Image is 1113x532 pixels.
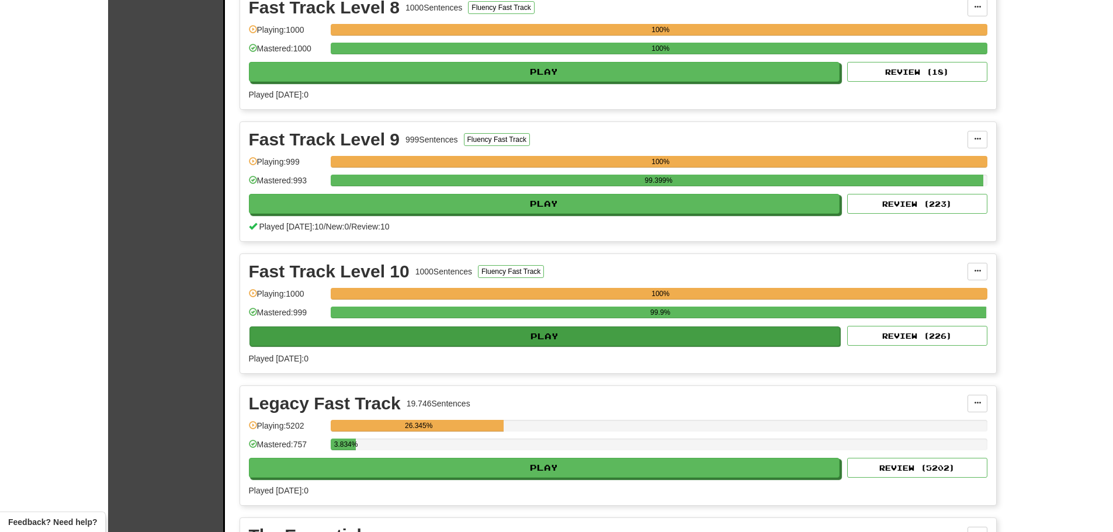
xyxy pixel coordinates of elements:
div: Mastered: 993 [249,175,325,194]
div: 99.399% [334,175,983,186]
div: 1000 Sentences [415,266,472,277]
div: Mastered: 1000 [249,43,325,62]
span: Played [DATE]: 10 [259,222,323,231]
button: Review (18) [847,62,987,82]
div: Playing: 1000 [249,288,325,307]
button: Fluency Fast Track [478,265,544,278]
button: Play [249,458,840,478]
button: Fluency Fast Track [464,133,530,146]
div: 100% [334,43,987,54]
div: Legacy Fast Track [249,395,401,412]
span: Review: 10 [351,222,389,231]
button: Fluency Fast Track [468,1,534,14]
button: Play [249,326,841,346]
div: 1000 Sentences [405,2,462,13]
div: Playing: 999 [249,156,325,175]
span: Played [DATE]: 0 [249,354,308,363]
button: Review (5202) [847,458,987,478]
div: Playing: 5202 [249,420,325,439]
button: Play [249,194,840,214]
div: 26.345% [334,420,504,432]
div: 3.834% [334,439,356,450]
span: Open feedback widget [8,516,97,528]
div: Fast Track Level 10 [249,263,410,280]
span: New: 0 [326,222,349,231]
span: Played [DATE]: 0 [249,90,308,99]
div: 999 Sentences [405,134,458,145]
button: Review (223) [847,194,987,214]
span: / [349,222,351,231]
div: 100% [334,156,987,168]
button: Review (226) [847,326,987,346]
button: Play [249,62,840,82]
div: Playing: 1000 [249,24,325,43]
div: Mastered: 999 [249,307,325,326]
div: Mastered: 757 [249,439,325,458]
div: 99.9% [334,307,987,318]
span: Played [DATE]: 0 [249,486,308,495]
span: / [324,222,326,231]
div: 100% [334,288,987,300]
div: 100% [334,24,987,36]
div: Fast Track Level 9 [249,131,400,148]
div: 19.746 Sentences [407,398,470,409]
